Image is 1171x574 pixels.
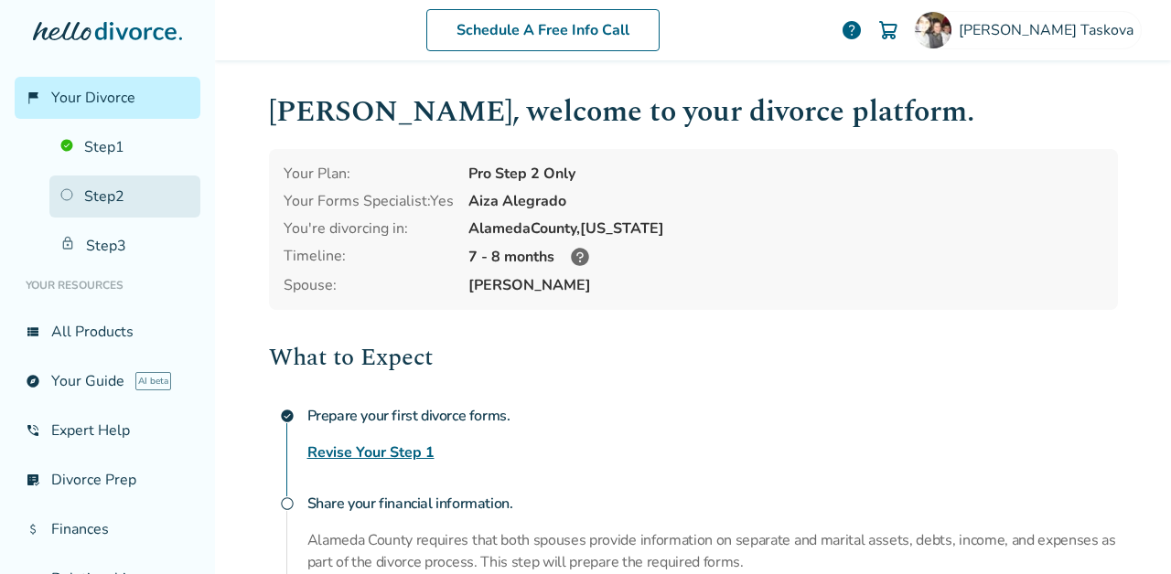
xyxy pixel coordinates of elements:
[877,19,899,41] img: Cart
[841,19,863,41] a: help
[915,12,951,48] img: Sofiya Taskova
[307,529,1118,573] p: Alameda County requires that both spouses provide information on separate and marital assets, deb...
[284,246,454,268] div: Timeline:
[269,339,1118,376] h2: What to Expect
[468,218,1103,239] div: Alameda County, [US_STATE]
[280,496,295,511] span: radio_button_unchecked
[284,218,454,239] div: You're divorcing in:
[26,522,40,537] span: attach_money
[269,90,1118,134] h1: [PERSON_NAME] , welcome to your divorce platform.
[284,164,454,184] div: Your Plan:
[1080,486,1171,574] iframe: Chat Widget
[307,441,435,463] a: Revise Your Step 1
[26,324,40,339] span: view_list
[284,191,454,211] div: Your Forms Specialist: Yes
[468,191,1103,211] div: Aiza Alegrado
[26,423,40,438] span: phone_in_talk
[15,77,200,119] a: flag_2Your Divorce
[15,267,200,303] li: Your Resources
[49,126,200,168] a: Step1
[280,409,295,423] span: check_circle
[49,225,200,267] a: Step3
[51,88,135,108] span: Your Divorce
[26,473,40,487] span: list_alt_check
[307,398,1118,434] h4: Prepare your first divorce forms.
[15,508,200,550] a: attach_moneyFinances
[15,409,200,452] a: phone_in_talkExpert Help
[26,90,40,105] span: flag_2
[49,175,200,218] a: Step2
[426,9,660,51] a: Schedule A Free Info Call
[15,311,200,353] a: view_listAll Products
[135,372,171,390] span: AI beta
[468,246,1103,268] div: 7 - 8 months
[284,275,454,295] span: Spouse:
[468,275,1103,295] span: [PERSON_NAME]
[26,374,40,388] span: explore
[307,485,1118,522] h4: Share your financial information.
[15,459,200,501] a: list_alt_checkDivorce Prep
[468,164,1103,184] div: Pro Step 2 Only
[15,360,200,402] a: exploreYour GuideAI beta
[959,20,1141,40] span: [PERSON_NAME] Taskova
